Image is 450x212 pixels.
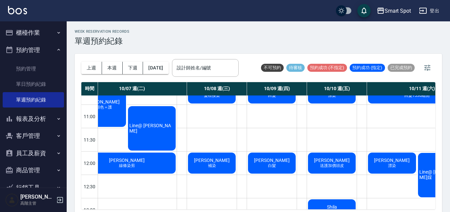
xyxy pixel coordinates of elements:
[388,65,415,71] span: 已完成預約
[77,82,187,95] div: 10/07 週(二)
[128,123,176,134] span: Line@ [PERSON_NAME]
[3,92,64,108] a: 單週預約紀錄
[143,62,168,74] button: [DATE]
[350,65,385,71] span: 預約成功 (指定)
[75,36,129,46] h3: 單週預約紀錄
[267,163,277,169] span: 白髮
[253,158,291,163] span: [PERSON_NAME]
[91,104,113,110] span: 看顏色＋護
[81,151,98,175] div: 12:00
[327,93,337,98] span: 漂染
[81,81,98,104] div: 10:30
[3,127,64,145] button: 客戶管理
[81,62,102,74] button: 上週
[319,163,345,169] span: 送護加價頭皮
[20,200,54,206] p: 高階主管
[385,7,411,15] div: Smart Spot
[3,162,64,179] button: 商品管理
[3,179,64,196] button: 行銷工具
[3,24,64,41] button: 櫃檯作業
[3,76,64,92] a: 單日預約紀錄
[416,5,442,17] button: 登出
[3,145,64,162] button: 員工及薪資
[75,29,129,34] h2: WEEK RESERVATION RECORDS
[118,163,136,169] span: 線條染剪
[247,82,307,95] div: 10/09 週(四)
[8,6,27,14] img: Logo
[102,62,123,74] button: 本週
[5,193,19,207] img: Person
[267,93,277,98] span: 白髮
[286,65,305,71] span: 待審核
[203,93,221,98] span: 髮根接染
[207,163,217,169] span: 補染
[261,65,284,71] span: 不可預約
[3,110,64,128] button: 報表及分析
[81,104,98,128] div: 11:00
[307,82,367,95] div: 10/10 週(五)
[3,61,64,76] a: 預約管理
[373,158,411,163] span: [PERSON_NAME]
[387,163,397,169] span: 漂染
[326,204,338,210] span: Shila
[123,62,143,74] button: 下週
[374,4,414,18] button: Smart Spot
[187,82,247,95] div: 10/08 週(三)
[83,99,121,104] span: [PERSON_NAME]
[81,128,98,151] div: 11:30
[307,65,347,71] span: 預約成功 (不指定)
[81,175,98,198] div: 12:30
[20,194,54,200] h5: [PERSON_NAME]
[313,158,351,163] span: [PERSON_NAME]
[193,158,231,163] span: [PERSON_NAME]
[357,4,371,17] button: save
[108,158,146,163] span: [PERSON_NAME]
[81,82,98,95] div: 時間
[403,93,431,98] span: 白髮1530離開
[3,41,64,59] button: 預約管理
